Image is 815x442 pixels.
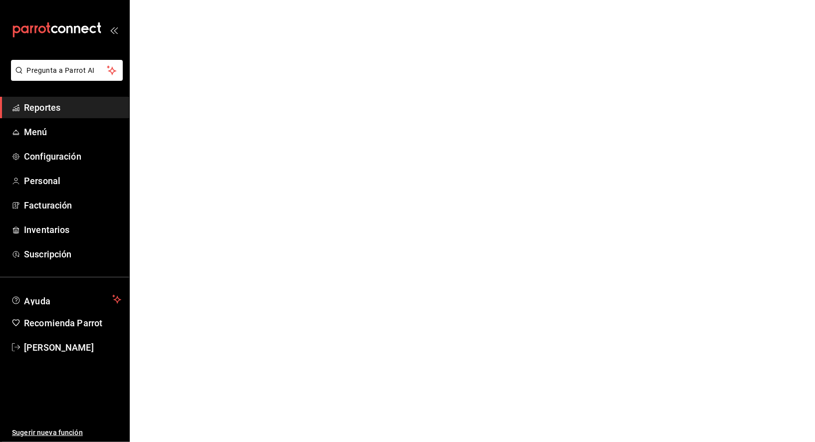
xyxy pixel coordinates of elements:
[24,223,121,236] span: Inventarios
[7,72,123,83] a: Pregunta a Parrot AI
[24,316,121,330] span: Recomienda Parrot
[24,341,121,354] span: [PERSON_NAME]
[24,247,121,261] span: Suscripción
[24,174,121,188] span: Personal
[110,26,118,34] button: open_drawer_menu
[12,428,121,438] span: Sugerir nueva función
[11,60,123,81] button: Pregunta a Parrot AI
[27,65,107,76] span: Pregunta a Parrot AI
[24,293,108,305] span: Ayuda
[24,125,121,139] span: Menú
[24,199,121,212] span: Facturación
[24,101,121,114] span: Reportes
[24,150,121,163] span: Configuración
